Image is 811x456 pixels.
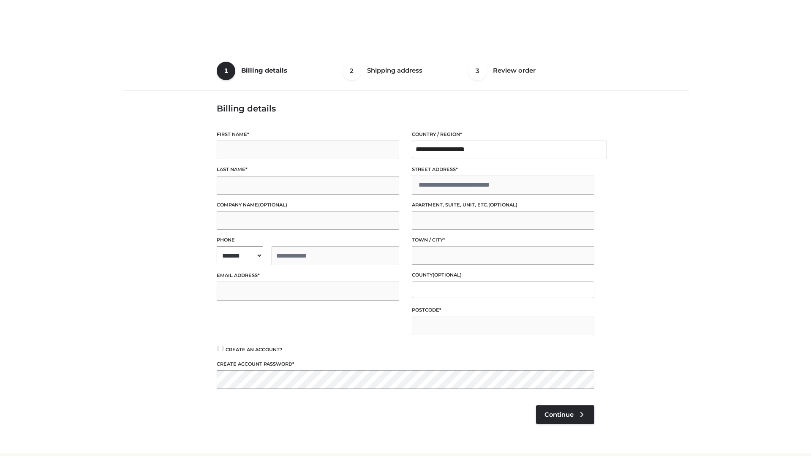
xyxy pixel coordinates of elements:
span: 2 [343,62,361,80]
span: Continue [544,411,574,418]
h3: Billing details [217,103,594,114]
label: Phone [217,236,399,244]
input: Create an account? [217,346,224,351]
label: County [412,271,594,279]
label: Apartment, suite, unit, etc. [412,201,594,209]
span: (optional) [258,202,287,208]
label: Company name [217,201,399,209]
span: (optional) [433,272,462,278]
label: Last name [217,166,399,174]
label: First name [217,130,399,138]
span: 3 [468,62,487,80]
span: 1 [217,62,235,80]
span: (optional) [488,202,517,208]
span: Shipping address [367,66,422,74]
label: Street address [412,166,594,174]
span: Review order [493,66,536,74]
label: Email address [217,271,399,280]
label: Postcode [412,306,594,314]
label: Country / Region [412,130,594,138]
label: Create account password [217,360,594,368]
label: Town / City [412,236,594,244]
span: Create an account? [226,347,283,353]
span: Billing details [241,66,287,74]
a: Continue [536,405,594,424]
